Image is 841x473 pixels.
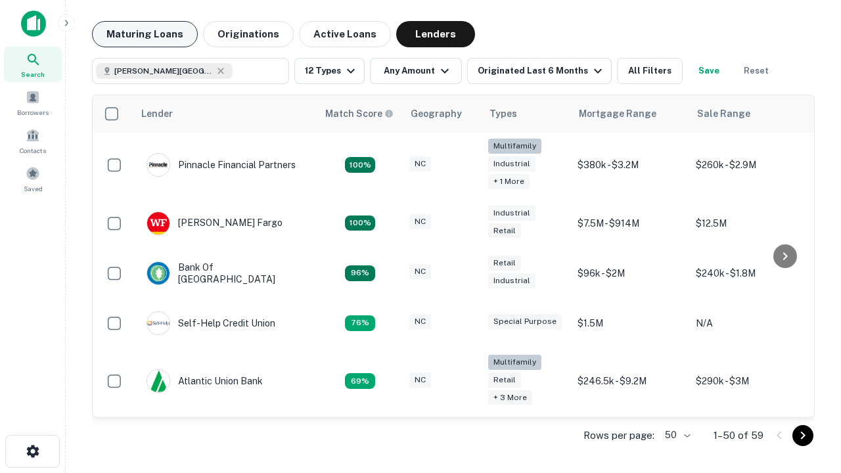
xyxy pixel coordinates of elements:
div: Mortgage Range [579,106,656,122]
button: Any Amount [370,58,462,84]
button: Go to next page [792,425,813,446]
div: Sale Range [697,106,750,122]
a: Search [4,47,62,82]
th: Types [482,95,571,132]
p: Rows per page: [583,428,654,443]
div: Multifamily [488,355,541,370]
div: Capitalize uses an advanced AI algorithm to match your search with the best lender. The match sco... [325,106,394,121]
th: Capitalize uses an advanced AI algorithm to match your search with the best lender. The match sco... [317,95,403,132]
div: NC [409,372,431,388]
div: Retail [488,256,521,271]
div: Originated Last 6 Months [478,63,606,79]
a: Saved [4,161,62,196]
a: Borrowers [4,85,62,120]
div: Lender [141,106,173,122]
div: Retail [488,223,521,238]
div: Pinnacle Financial Partners [147,153,296,177]
div: NC [409,214,431,229]
h6: Match Score [325,106,391,121]
th: Mortgage Range [571,95,689,132]
img: picture [147,312,170,334]
img: picture [147,262,170,284]
div: NC [409,156,431,171]
td: $380k - $3.2M [571,132,689,198]
td: $1.5M [571,298,689,348]
img: capitalize-icon.png [21,11,46,37]
div: Self-help Credit Union [147,311,275,335]
td: $240k - $1.8M [689,248,807,298]
span: Borrowers [17,107,49,118]
span: [PERSON_NAME][GEOGRAPHIC_DATA], [GEOGRAPHIC_DATA] [114,65,213,77]
div: Matching Properties: 11, hasApolloMatch: undefined [345,315,375,331]
button: Lenders [396,21,475,47]
div: + 1 more [488,174,530,189]
div: Special Purpose [488,314,562,329]
td: $7.5M - $914M [571,198,689,248]
div: Multifamily [488,139,541,154]
iframe: Chat Widget [775,326,841,389]
div: Industrial [488,273,535,288]
div: 50 [660,426,693,445]
div: Matching Properties: 10, hasApolloMatch: undefined [345,373,375,389]
span: Saved [24,183,43,194]
div: Matching Properties: 15, hasApolloMatch: undefined [345,215,375,231]
div: + 3 more [488,390,532,405]
div: Retail [488,372,521,388]
th: Sale Range [689,95,807,132]
td: $290k - $3M [689,348,807,415]
span: Search [21,69,45,79]
div: Industrial [488,156,535,171]
td: $246.5k - $9.2M [571,348,689,415]
div: Matching Properties: 14, hasApolloMatch: undefined [345,265,375,281]
div: NC [409,264,431,279]
td: $12.5M [689,198,807,248]
button: Maturing Loans [92,21,198,47]
td: $260k - $2.9M [689,132,807,198]
button: Save your search to get updates of matches that match your search criteria. [688,58,730,84]
div: Bank Of [GEOGRAPHIC_DATA] [147,261,304,285]
p: 1–50 of 59 [714,428,763,443]
div: Matching Properties: 26, hasApolloMatch: undefined [345,157,375,173]
button: 12 Types [294,58,365,84]
button: Active Loans [299,21,391,47]
img: picture [147,212,170,235]
button: Originations [203,21,294,47]
th: Lender [133,95,317,132]
th: Geography [403,95,482,132]
img: picture [147,370,170,392]
div: Types [489,106,517,122]
button: Originated Last 6 Months [467,58,612,84]
td: N/A [689,298,807,348]
div: NC [409,314,431,329]
button: Reset [735,58,777,84]
img: picture [147,154,170,176]
div: Industrial [488,206,535,221]
div: Geography [411,106,462,122]
div: [PERSON_NAME] Fargo [147,212,283,235]
td: $96k - $2M [571,248,689,298]
div: Atlantic Union Bank [147,369,263,393]
a: Contacts [4,123,62,158]
span: Contacts [20,145,46,156]
button: All Filters [617,58,683,84]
